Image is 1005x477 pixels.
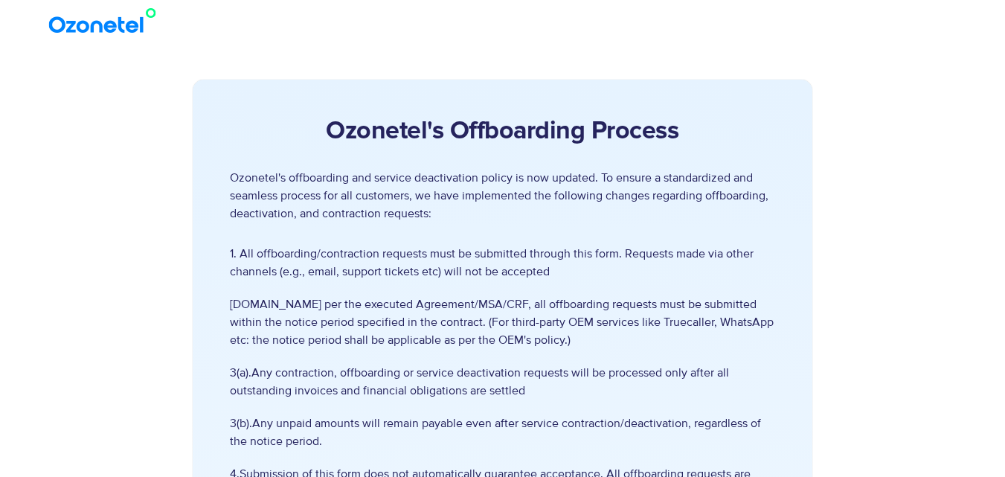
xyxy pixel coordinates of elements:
span: 1. All offboarding/contraction requests must be submitted through this form. Requests made via ot... [230,245,775,281]
span: 3(b).Any unpaid amounts will remain payable even after service contraction/deactivation, regardle... [230,414,775,450]
span: 3(a).Any contraction, offboarding or service deactivation requests will be processed only after a... [230,364,775,400]
h2: Ozonetel's Offboarding Process [230,117,775,147]
p: Ozonetel's offboarding and service deactivation policy is now updated. To ensure a standardized a... [230,169,775,223]
span: [DOMAIN_NAME] per the executed Agreement/MSA/CRF, all offboarding requests must be submitted with... [230,295,775,349]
